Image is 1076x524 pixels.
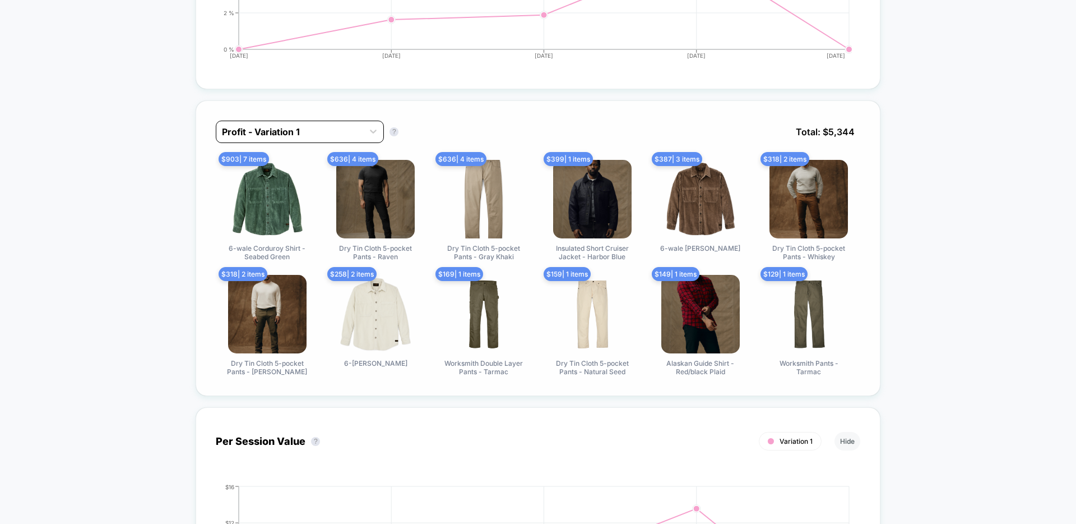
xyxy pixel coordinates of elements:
tspan: 2 % [224,9,234,16]
span: Variation 1 [780,437,813,445]
img: Worksmith Pants - Tarmac [769,275,848,353]
img: Worksmith Double Layer Pants - Tarmac [444,275,523,353]
span: $ 387 | 3 items [652,152,702,166]
img: Dry Tin Cloth 5-pocket Pants - Gray Khaki [444,160,523,238]
span: $ 169 | 1 items [435,267,483,281]
span: Dry Tin Cloth 5-pocket Pants - Gray Khaki [442,244,526,261]
img: Dry Tin Cloth 5-pocket Pants - Marsh Olive [228,275,307,353]
img: Insulated Short Cruiser Jacket - Harbor Blue [553,160,632,238]
img: Alaskan Guide Shirt - Red/black Plaid [661,275,740,353]
span: Dry Tin Cloth 5-pocket Pants - Raven [333,244,418,261]
span: Dry Tin Cloth 5-pocket Pants - [PERSON_NAME] [225,359,309,376]
span: Worksmith Pants - Tarmac [767,359,851,376]
span: $ 318 | 2 items [219,267,267,281]
span: $ 318 | 2 items [760,152,809,166]
button: ? [311,437,320,446]
span: $ 636 | 4 items [435,152,486,166]
button: Hide [834,432,860,451]
span: Alaskan Guide Shirt - Red/black Plaid [658,359,743,376]
span: Worksmith Double Layer Pants - Tarmac [442,359,526,376]
tspan: [DATE] [826,52,845,59]
tspan: $16 [225,483,234,490]
span: $ 129 | 1 items [760,267,808,281]
img: 6-wale Corduroy Shirt - Brown [661,160,740,238]
img: Dry Tin Cloth 5-pocket Pants - Natural Seed [553,275,632,353]
span: Dry Tin Cloth 5-pocket Pants - Whiskey [767,244,851,261]
tspan: [DATE] [382,52,400,59]
span: $ 258 | 2 items [327,267,377,281]
span: $ 149 | 1 items [652,267,699,281]
tspan: [DATE] [687,52,706,59]
img: 6-wale Corduroy Shirt - Seabed Green [228,160,307,238]
tspan: 0 % [224,45,234,52]
span: $ 636 | 4 items [327,152,378,166]
tspan: [DATE] [229,52,248,59]
span: 6-wale [PERSON_NAME] [660,244,740,252]
span: Total: $ 5,344 [790,121,860,143]
span: Dry Tin Cloth 5-pocket Pants - Natural Seed [550,359,634,376]
span: $ 159 | 1 items [544,267,591,281]
img: 6-wale Corduroy Shirt - Khaki [336,275,415,353]
tspan: [DATE] [535,52,553,59]
button: ? [389,127,398,136]
span: $ 903 | 7 items [219,152,269,166]
span: $ 399 | 1 items [544,152,593,166]
span: 6-[PERSON_NAME] [344,359,407,367]
img: Dry Tin Cloth 5-pocket Pants - Whiskey [769,160,848,238]
span: Insulated Short Cruiser Jacket - Harbor Blue [550,244,634,261]
img: Dry Tin Cloth 5-pocket Pants - Raven [336,160,415,238]
span: 6-wale Corduroy Shirt - Seabed Green [225,244,309,261]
